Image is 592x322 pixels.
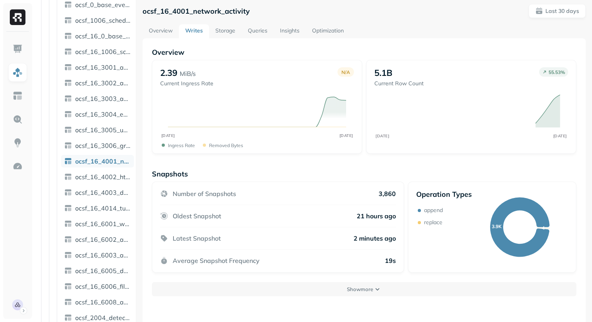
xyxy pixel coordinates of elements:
a: Optimization [306,24,350,38]
img: table [64,282,72,290]
p: ocsf_16_4001_network_activity [143,7,250,16]
img: table [64,157,72,165]
img: table [64,189,72,196]
a: ocsf_16_3003_authorize_session [61,92,134,105]
img: table [64,95,72,103]
img: Assets [13,67,23,77]
img: table [64,173,72,181]
img: table [64,220,72,228]
img: table [64,236,72,243]
tspan: [DATE] [375,133,389,138]
a: ocsf_16_3002_authentication [61,77,134,89]
span: ocsf_16_6001_web_resources_activity [75,220,131,228]
img: Rula [12,299,23,310]
button: Last 30 days [529,4,586,18]
a: ocsf_16_4014_tunnel_activity [61,202,134,214]
p: append [424,207,443,214]
a: Overview [143,24,179,38]
p: Snapshots [152,169,188,178]
span: ocsf_16_6002_application_lifecycle [75,236,131,243]
img: table [64,298,72,306]
a: Storage [209,24,242,38]
p: Current Row Count [374,80,424,87]
p: 19s [385,257,396,264]
a: ocsf_16_4002_http_activity [61,171,134,183]
p: replace [424,219,442,226]
p: 55.53 % [549,69,565,75]
img: table [64,204,72,212]
a: Insights [274,24,306,38]
a: ocsf_16_0_base_event [61,30,134,42]
a: ocsf_16_3006_group_management [61,139,134,152]
p: Average Snapshot Frequency [173,257,260,264]
a: ocsf_16_4003_dns_activity [61,186,134,199]
img: table [64,126,72,134]
span: ocsf_2004_detection_finding [75,314,131,322]
p: Latest Snapshot [173,234,221,242]
p: Last 30 days [545,7,579,15]
span: ocsf_16_4001_network_activity [75,157,131,165]
a: ocsf_16_6006_file_hosting [61,280,134,293]
img: table [64,142,72,149]
span: ocsf_16_3004_entity_management [75,110,131,118]
img: table [64,1,72,9]
p: 2.39 [160,67,177,78]
a: ocsf_1006_scheduled_job_activity [61,14,134,27]
a: ocsf_16_6003_api_activity [61,249,134,261]
img: table [64,16,72,24]
span: ocsf_16_6006_file_hosting [75,282,131,290]
img: table [64,110,72,118]
span: ocsf_16_6005_datastore_activity [75,267,131,275]
img: table [64,32,72,40]
p: Operation Types [416,190,472,199]
img: Ryft [10,9,25,25]
text: 4 [542,225,545,231]
img: table [64,48,72,56]
img: Query Explorer [13,114,23,124]
a: Queries [242,24,274,38]
span: ocsf_0_base_event [75,1,131,9]
span: ocsf_1006_scheduled_job_activity [75,16,131,24]
span: ocsf_16_3003_authorize_session [75,95,131,103]
button: Showmore [152,282,576,296]
tspan: [DATE] [339,133,353,138]
span: ocsf_16_4002_http_activity [75,173,131,181]
img: table [64,267,72,275]
img: table [64,63,72,71]
img: table [64,251,72,259]
p: 3,860 [379,190,396,198]
a: ocsf_16_3001_account_change [61,61,134,74]
span: ocsf_16_1006_scheduled_job_activity [75,48,131,56]
p: MiB/s [180,69,196,78]
text: 3.9K [492,223,502,229]
span: ocsf_16_4003_dns_activity [75,189,131,196]
p: 5.1B [374,67,392,78]
p: Number of Snapshots [173,190,236,198]
img: Asset Explorer [13,91,23,101]
img: Dashboard [13,44,23,54]
p: N/A [341,69,350,75]
a: ocsf_16_6005_datastore_activity [61,264,134,277]
img: table [64,79,72,87]
tspan: [DATE] [161,133,175,138]
tspan: [DATE] [553,133,567,138]
span: ocsf_16_4014_tunnel_activity [75,204,131,212]
a: ocsf_16_6002_application_lifecycle [61,233,134,246]
a: Writes [179,24,209,38]
p: Current Ingress Rate [160,80,213,87]
a: ocsf_16_3005_user_access [61,124,134,136]
span: ocsf_16_6008_application_error [75,298,131,306]
p: 2 minutes ago [354,234,396,242]
p: Overview [152,48,576,57]
a: ocsf_16_3004_entity_management [61,108,134,121]
a: ocsf_16_6008_application_error [61,296,134,308]
a: ocsf_16_6001_web_resources_activity [61,218,134,230]
p: Ingress Rate [168,142,195,148]
p: Oldest Snapshot [173,212,221,220]
span: ocsf_16_3005_user_access [75,126,131,134]
span: ocsf_16_3006_group_management [75,142,131,149]
span: ocsf_16_0_base_event [75,32,131,40]
img: Optimization [13,161,23,171]
img: Insights [13,138,23,148]
span: ocsf_16_3001_account_change [75,63,131,71]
